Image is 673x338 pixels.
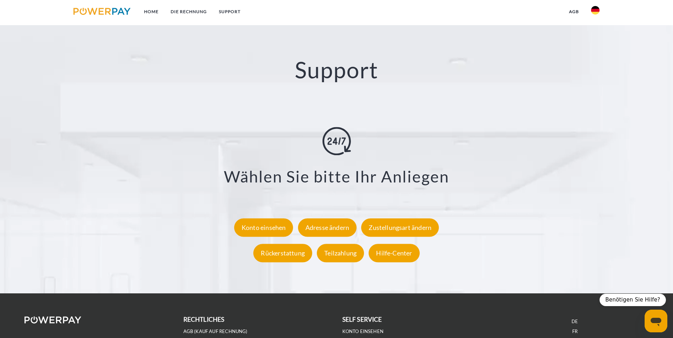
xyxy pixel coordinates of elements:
b: self service [342,316,382,323]
h2: Support [34,56,639,84]
a: Konto einsehen [232,224,295,231]
h3: Wählen Sie bitte Ihr Anliegen [43,167,630,187]
a: Home [138,5,165,18]
div: Zustellungsart ändern [361,218,439,237]
a: Zustellungsart ändern [359,224,441,231]
div: Benötigen Sie Hilfe? [600,294,666,306]
a: Rückerstattung [252,249,314,257]
div: Rückerstattung [253,244,312,262]
iframe: Schaltfläche zum Öffnen des Messaging-Fensters; Konversation läuft [645,310,667,332]
div: Hilfe-Center [369,244,419,262]
img: logo-powerpay-white.svg [24,316,82,323]
a: FR [572,328,578,334]
a: DE [572,319,578,325]
a: DIE RECHNUNG [165,5,213,18]
div: Teilzahlung [317,244,364,262]
img: online-shopping.svg [322,127,351,156]
img: de [591,6,600,15]
a: agb [563,5,585,18]
a: Konto einsehen [342,328,384,334]
a: Adresse ändern [296,224,359,231]
a: SUPPORT [213,5,247,18]
a: AGB (Kauf auf Rechnung) [183,328,248,334]
a: Teilzahlung [315,249,366,257]
div: Konto einsehen [234,218,293,237]
img: logo-powerpay.svg [73,8,131,15]
div: Adresse ändern [298,218,357,237]
b: rechtliches [183,316,225,323]
a: Hilfe-Center [367,249,421,257]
